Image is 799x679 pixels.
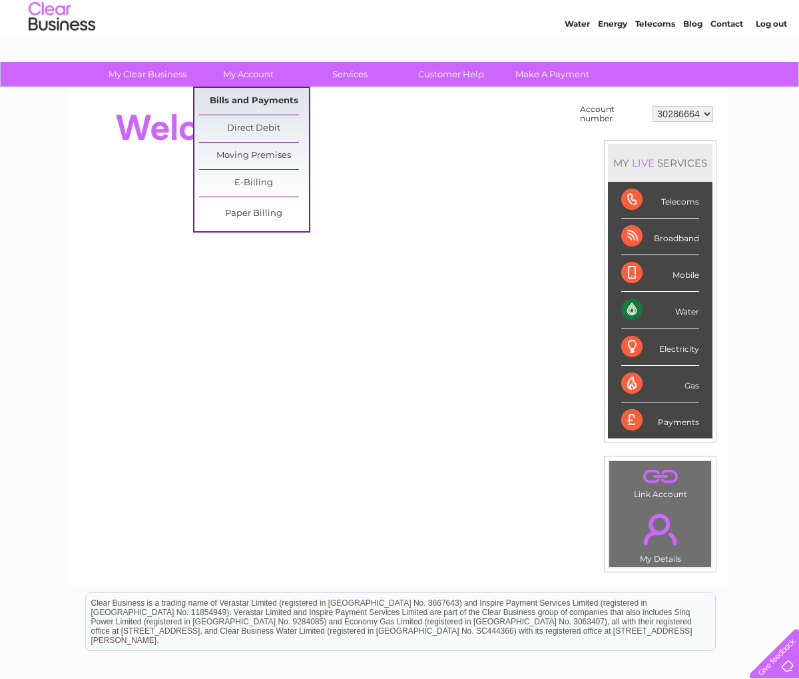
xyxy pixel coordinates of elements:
div: LIVE [629,157,657,169]
div: Mobile [621,255,699,292]
div: Payments [621,402,699,438]
a: Moving Premises [199,143,309,169]
div: MY SERVICES [608,144,712,182]
a: E-Billing [199,170,309,197]
a: Water [565,57,590,67]
a: Energy [598,57,627,67]
div: Electricity [621,329,699,366]
div: Telecoms [621,182,699,219]
a: My Clear Business [93,62,202,87]
a: Make A Payment [497,62,607,87]
a: Customer Help [396,62,506,87]
a: Log out [756,57,787,67]
a: . [613,464,708,488]
a: 0333 014 3131 [548,7,640,23]
td: Account number [577,101,649,127]
a: . [613,506,708,552]
a: Blog [683,57,702,67]
div: Gas [621,366,699,402]
a: Telecoms [635,57,675,67]
td: Link Account [609,460,712,502]
a: Bills and Payments [199,88,309,115]
a: My Account [194,62,304,87]
a: Services [295,62,405,87]
a: Direct Debit [199,115,309,142]
div: Broadband [621,219,699,255]
a: Contact [710,57,743,67]
div: Water [621,292,699,329]
a: Paper Billing [199,201,309,227]
td: My Details [609,502,712,568]
div: Clear Business is a trading name of Verastar Limited (registered in [GEOGRAPHIC_DATA] No. 3667643... [86,7,715,65]
img: logo.png [28,35,96,75]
